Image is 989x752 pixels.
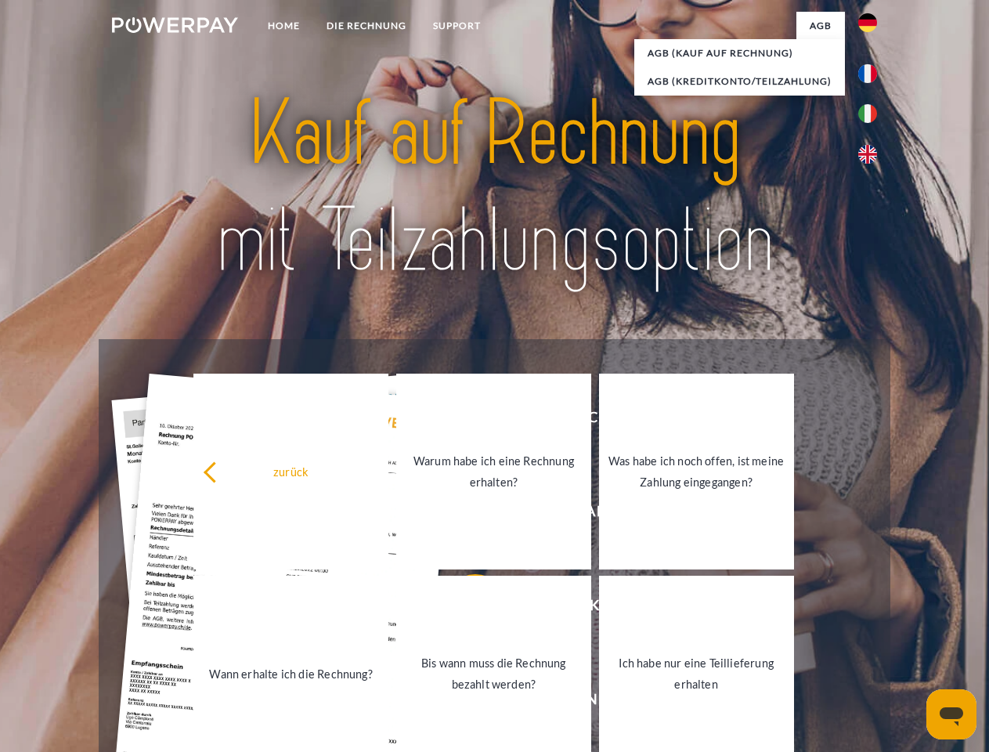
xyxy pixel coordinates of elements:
div: Wann erhalte ich die Rechnung? [203,663,379,684]
img: en [858,145,877,164]
a: DIE RECHNUNG [313,12,420,40]
div: Bis wann muss die Rechnung bezahlt werden? [406,653,582,695]
div: Was habe ich noch offen, ist meine Zahlung eingegangen? [608,450,785,493]
a: AGB (Kauf auf Rechnung) [634,39,845,67]
img: logo-powerpay-white.svg [112,17,238,33]
div: Warum habe ich eine Rechnung erhalten? [406,450,582,493]
a: agb [796,12,845,40]
img: fr [858,64,877,83]
a: AGB (Kreditkonto/Teilzahlung) [634,67,845,96]
div: zurück [203,461,379,482]
img: title-powerpay_de.svg [150,75,839,300]
div: Ich habe nur eine Teillieferung erhalten [608,653,785,695]
img: it [858,104,877,123]
a: Was habe ich noch offen, ist meine Zahlung eingegangen? [599,374,794,569]
iframe: Schaltfläche zum Öffnen des Messaging-Fensters [926,689,976,739]
img: de [858,13,877,32]
a: SUPPORT [420,12,494,40]
a: Home [254,12,313,40]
